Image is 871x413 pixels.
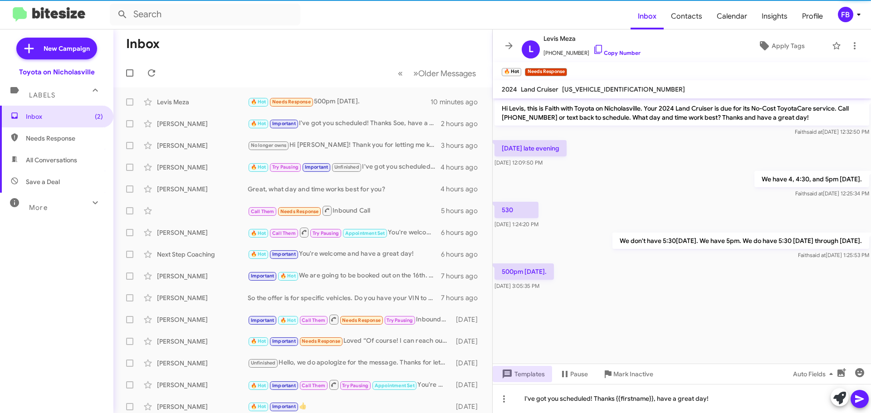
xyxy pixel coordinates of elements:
span: Levis Meza [543,33,641,44]
div: 7 hours ago [441,272,485,281]
span: Unfinished [334,164,359,170]
div: Inbound Call [248,314,451,325]
span: Inbox [26,112,103,121]
p: Hi Levis, this is Faith with Toyota on Nicholasville. Your 2024 Land Cruiser is due for its No-Co... [494,100,869,126]
p: 500pm [DATE]. [494,263,554,280]
span: Needs Response [280,209,319,214]
div: You're welcome and have a great day! [248,379,451,390]
span: 🔥 Hot [251,121,266,126]
div: [PERSON_NAME] [157,293,248,302]
div: [DATE] [451,380,485,389]
div: So the offer is for specific vehicles. Do you have your VIN to your Camry? I can see if there are... [248,293,441,302]
div: Hi [PERSON_NAME]! Thank you for letting me know. Have a great day! [248,140,441,151]
span: 🔥 Hot [251,230,266,236]
span: L [528,42,533,57]
div: 7 hours ago [441,293,485,302]
span: Profile [795,3,830,29]
div: [DATE] [451,359,485,368]
input: Search [110,4,300,25]
div: 10 minutes ago [431,97,485,107]
span: 🔥 Hot [251,383,266,389]
span: Try Pausing [313,230,339,236]
p: We don't have 5:30[DATE]. We have 5pm. We do have 5:30 [DATE] through [DATE]. [612,233,869,249]
span: 🔥 Hot [251,403,266,409]
span: [DATE] 12:09:50 PM [494,159,543,166]
div: 👍 [248,401,451,412]
span: said at [810,252,826,258]
p: 530 [494,202,538,218]
p: We have 4, 4:30, and 5pm [DATE]. [754,171,869,187]
a: Inbox [631,3,664,29]
button: Mark Inactive [595,366,661,382]
span: Appointment Set [375,383,415,389]
span: [DATE] 1:24:20 PM [494,221,538,228]
h1: Inbox [126,37,160,51]
span: No longer owns [251,142,287,148]
span: [US_VEHICLE_IDENTIFICATION_NUMBER] [562,85,685,93]
span: Calendar [710,3,754,29]
div: [PERSON_NAME] [157,228,248,237]
div: Great, what day and time works best for you? [248,185,440,194]
div: 4 hours ago [440,163,485,172]
div: Inbound Call [248,205,441,216]
span: Older Messages [418,68,476,78]
div: 6 hours ago [441,250,485,259]
span: Needs Response [26,134,103,143]
small: Needs Response [525,68,567,76]
span: 🔥 Hot [280,317,296,323]
span: 🔥 Hot [280,273,296,279]
button: FB [830,7,861,22]
span: 🔥 Hot [251,251,266,257]
span: « [398,68,403,79]
span: (2) [95,112,103,121]
span: Apply Tags [772,38,805,54]
button: Apply Tags [734,38,827,54]
div: [DATE] [451,402,485,411]
span: Appointment Set [345,230,385,236]
button: Templates [493,366,552,382]
div: 3 hours ago [441,141,485,150]
div: [DATE] [451,315,485,324]
div: Hello, we do apologize for the message. Thanks for letting us know, we will update our records! H... [248,358,451,368]
div: [PERSON_NAME] [157,163,248,172]
span: Important [272,403,296,409]
div: Levis Meza [157,97,248,107]
small: 🔥 Hot [502,68,521,76]
nav: Page navigation example [393,64,481,83]
div: [PERSON_NAME] [157,315,248,324]
span: Call Them [302,317,325,323]
div: [PERSON_NAME] [157,272,248,281]
a: Contacts [664,3,710,29]
div: I've got you scheduled! Thanks Soe, have a great day! [248,118,441,129]
a: New Campaign [16,38,97,59]
span: Needs Response [342,317,381,323]
span: said at [807,128,822,135]
span: Important [272,251,296,257]
div: 6 hours ago [441,228,485,237]
span: 2024 [502,85,517,93]
div: Toyota on Nicholasville [19,68,95,77]
div: You're welcome and have a great day! [248,249,441,259]
div: 5 hours ago [441,206,485,215]
div: [PERSON_NAME] [157,185,248,194]
div: You're welcome and have a great day! [248,227,441,238]
div: [PERSON_NAME] [157,337,248,346]
div: [DATE] [451,337,485,346]
div: [PERSON_NAME] [157,119,248,128]
span: Important [251,273,274,279]
div: Loved “Of course! I can reach out later on!” [248,336,451,346]
span: Call Them [272,230,296,236]
div: 4 hours ago [440,185,485,194]
button: Next [408,64,481,83]
span: Pause [570,366,588,382]
span: Unfinished [251,360,276,366]
p: [DATE] late evening [494,140,567,156]
span: [DATE] 3:05:35 PM [494,282,539,289]
a: Copy Number [593,49,641,56]
span: Needs Response [272,99,311,105]
span: said at [807,190,823,197]
span: Save a Deal [26,177,60,186]
span: Faith [DATE] 1:25:53 PM [798,252,869,258]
